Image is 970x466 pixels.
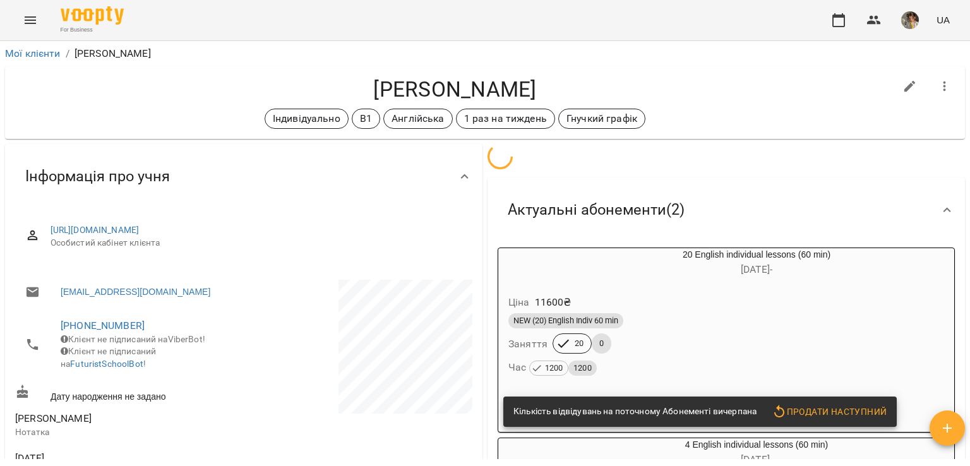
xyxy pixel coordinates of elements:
img: 084cbd57bb1921baabc4626302ca7563.jfif [901,11,919,29]
h4: [PERSON_NAME] [15,76,895,102]
span: 1200 [568,361,597,375]
div: Індивідуально [265,109,349,129]
nav: breadcrumb [5,46,965,61]
button: Menu [15,5,45,35]
li: / [66,46,69,61]
div: B1 [352,109,380,129]
span: 1200 [540,361,568,375]
p: Індивідуально [273,111,340,126]
span: 20 [567,338,591,349]
span: NEW (20) English Indiv 60 min [508,315,623,326]
div: Англійська [383,109,452,129]
p: [PERSON_NAME] [75,46,151,61]
button: Продати наступний [767,400,892,423]
div: 20 English individual lessons (60 min) [559,248,954,278]
div: Інформація про учня [5,144,482,209]
p: Нотатка [15,426,241,439]
span: Особистий кабінет клієнта [51,237,462,249]
img: Voopty Logo [61,6,124,25]
div: Кількість відвідувань на поточному Абонементі вичерпана [513,400,757,423]
span: [DATE] [15,451,241,466]
div: Дату народження не задано [13,382,244,405]
a: [URL][DOMAIN_NAME] [51,225,140,235]
h6: Заняття [508,335,548,353]
span: [PERSON_NAME] [15,412,92,424]
div: 1 раз на тиждень [456,109,555,129]
p: 1 раз на тиждень [464,111,547,126]
span: Актуальні абонементи ( 2 ) [508,200,685,220]
div: Актуальні абонементи(2) [488,177,965,242]
a: [EMAIL_ADDRESS][DOMAIN_NAME] [61,285,210,298]
span: Продати наступний [772,404,887,419]
p: B1 [360,111,372,126]
h6: Ціна [508,294,530,311]
div: Гнучкий графік [558,109,645,129]
a: Мої клієнти [5,47,61,59]
span: [DATE] - [741,263,772,275]
span: [DATE] - [741,453,772,465]
p: 11600 ₴ [535,295,572,310]
button: UA [931,8,955,32]
p: Англійська [392,111,444,126]
span: 0 [592,338,611,349]
span: Інформація про учня [25,167,170,186]
span: For Business [61,26,124,34]
button: 20 English individual lessons (60 min)[DATE]- Ціна11600₴NEW (20) English Indiv 60 minЗаняття200Ча... [498,248,954,391]
a: [PHONE_NUMBER] [61,320,145,332]
p: Гнучкий графік [566,111,637,126]
h6: Час [508,359,597,376]
span: UA [937,13,950,27]
span: Клієнт не підписаний на ! [61,346,156,369]
a: FuturistSchoolBot [70,359,143,369]
div: 20 English individual lessons (60 min) [498,248,559,278]
span: Клієнт не підписаний на ViberBot! [61,334,205,344]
